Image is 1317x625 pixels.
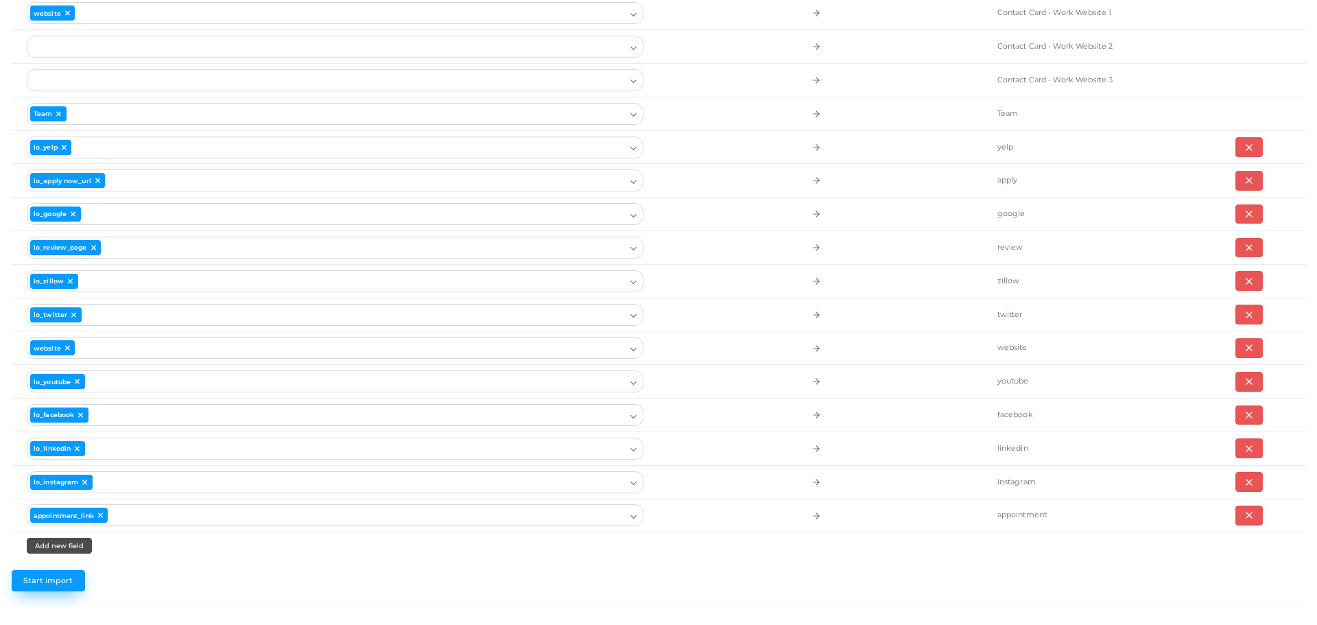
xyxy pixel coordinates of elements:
[982,164,1220,198] td: apply
[34,10,61,16] span: website
[35,541,84,550] span: Add new field
[34,244,87,250] span: lo_review_page
[982,231,1220,265] td: review
[982,298,1220,331] td: twitter
[27,538,92,554] button: Add new field
[982,30,1220,64] td: Contact Card - Work Website 2
[34,311,67,318] span: lo_twitter
[34,144,58,150] span: lo_yelp
[34,178,91,184] span: lo_apply now_url
[982,264,1220,298] td: zillow
[982,365,1220,399] td: youtube
[34,379,71,385] span: lo_youtube
[982,432,1220,465] td: linkedin
[34,278,64,284] span: lo_zillow
[34,110,52,117] span: Team
[982,465,1220,499] td: instagram
[34,211,67,217] span: lo_google
[34,479,78,485] span: lo_instagram
[982,97,1220,130] td: Team
[982,331,1220,365] td: website
[982,499,1220,532] td: appointment
[34,445,71,451] span: lo_linkedin
[982,198,1220,231] td: google
[34,412,74,418] span: lo_facebook
[34,512,94,519] span: appointment_link
[982,399,1220,432] td: facebook
[34,345,61,351] span: website
[23,576,73,585] span: Start import
[12,570,85,591] button: Start import
[982,63,1220,97] td: Contact Card - Work Website 3
[982,130,1220,164] td: yelp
